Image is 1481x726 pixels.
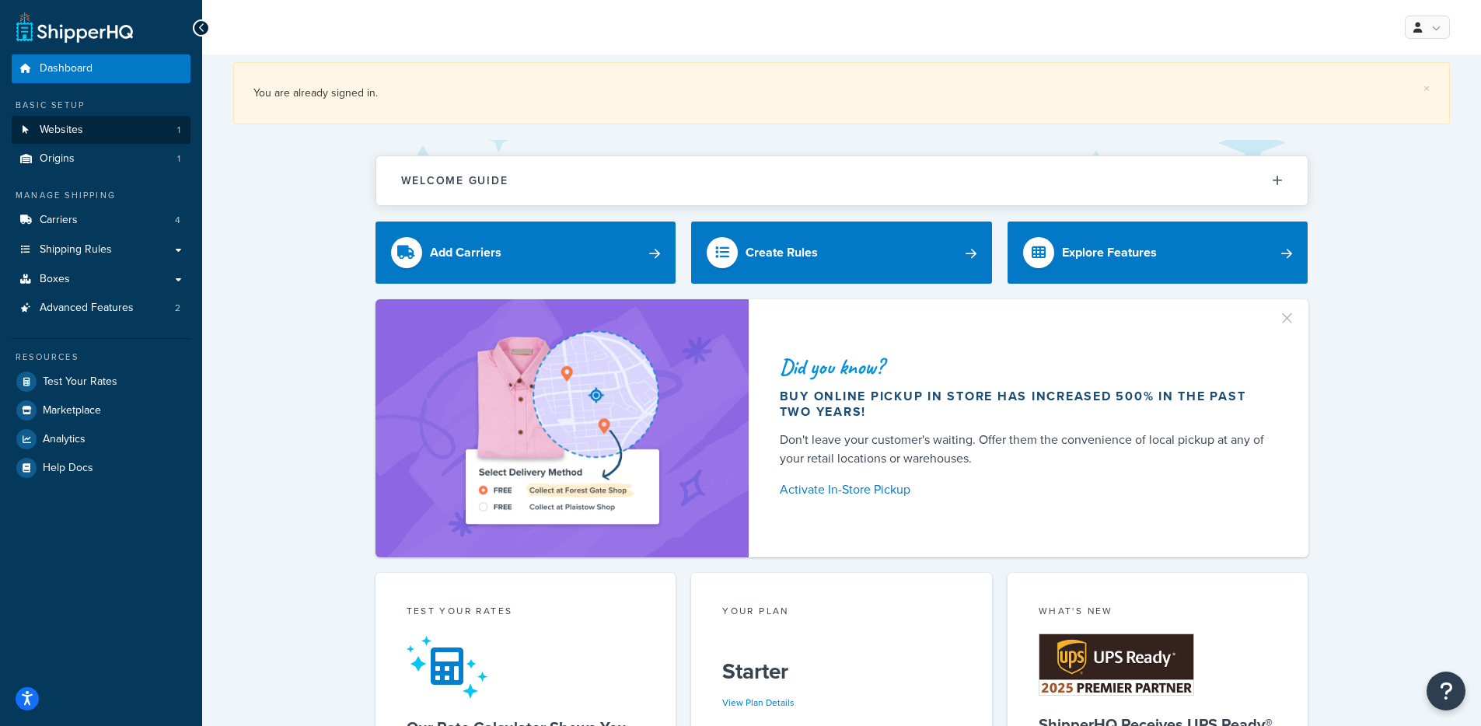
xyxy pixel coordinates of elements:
[43,375,117,389] span: Test Your Rates
[401,175,508,187] h2: Welcome Guide
[407,604,645,622] div: Test your rates
[722,604,961,622] div: Your Plan
[12,454,190,482] a: Help Docs
[1039,604,1277,622] div: What's New
[40,302,134,315] span: Advanced Features
[43,433,86,446] span: Analytics
[40,124,83,137] span: Websites
[12,206,190,235] li: Carriers
[1427,672,1465,710] button: Open Resource Center
[376,156,1308,205] button: Welcome Guide
[12,236,190,264] a: Shipping Rules
[12,54,190,83] a: Dashboard
[1423,82,1430,95] a: ×
[43,462,93,475] span: Help Docs
[175,302,180,315] span: 2
[12,425,190,453] a: Analytics
[12,294,190,323] a: Advanced Features2
[12,396,190,424] a: Marketplace
[40,273,70,286] span: Boxes
[12,145,190,173] li: Origins
[780,431,1271,468] div: Don't leave your customer's waiting. Offer them the convenience of local pickup at any of your re...
[12,368,190,396] a: Test Your Rates
[691,222,992,284] a: Create Rules
[1008,222,1308,284] a: Explore Features
[12,294,190,323] li: Advanced Features
[375,222,676,284] a: Add Carriers
[722,696,795,710] a: View Plan Details
[722,659,961,684] h5: Starter
[12,116,190,145] li: Websites
[430,242,501,264] div: Add Carriers
[12,265,190,294] a: Boxes
[780,479,1271,501] a: Activate In-Store Pickup
[175,214,180,227] span: 4
[421,323,703,534] img: ad-shirt-map-b0359fc47e01cab431d101c4b569394f6a03f54285957d908178d52f29eb9668.png
[1062,242,1157,264] div: Explore Features
[746,242,818,264] div: Create Rules
[12,99,190,112] div: Basic Setup
[177,124,180,137] span: 1
[253,82,1430,104] div: You are already signed in.
[780,389,1271,420] div: Buy online pickup in store has increased 500% in the past two years!
[12,116,190,145] a: Websites1
[12,189,190,202] div: Manage Shipping
[177,152,180,166] span: 1
[12,351,190,364] div: Resources
[40,243,112,257] span: Shipping Rules
[40,152,75,166] span: Origins
[12,145,190,173] a: Origins1
[43,404,101,417] span: Marketplace
[780,356,1271,378] div: Did you know?
[40,62,93,75] span: Dashboard
[40,214,78,227] span: Carriers
[12,206,190,235] a: Carriers4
